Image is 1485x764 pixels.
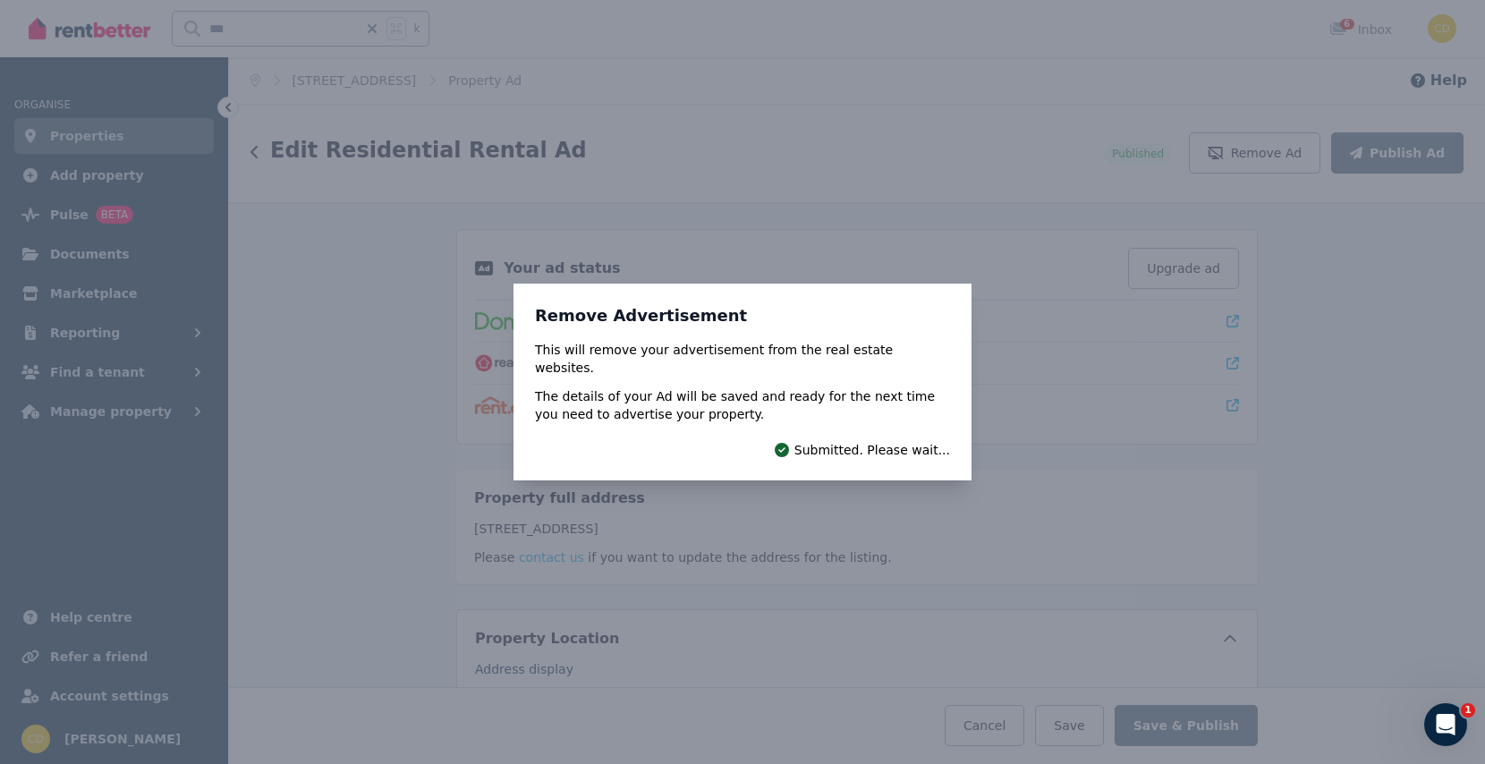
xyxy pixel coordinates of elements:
iframe: Intercom live chat [1424,703,1467,746]
p: This will remove your advertisement from the real estate websites. [535,341,950,377]
p: The details of your Ad will be saved and ready for the next time you need to advertise your prope... [535,387,950,423]
span: Submitted. Please wait... [794,441,950,459]
span: 1 [1461,703,1475,717]
h3: Remove Advertisement [535,305,950,327]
